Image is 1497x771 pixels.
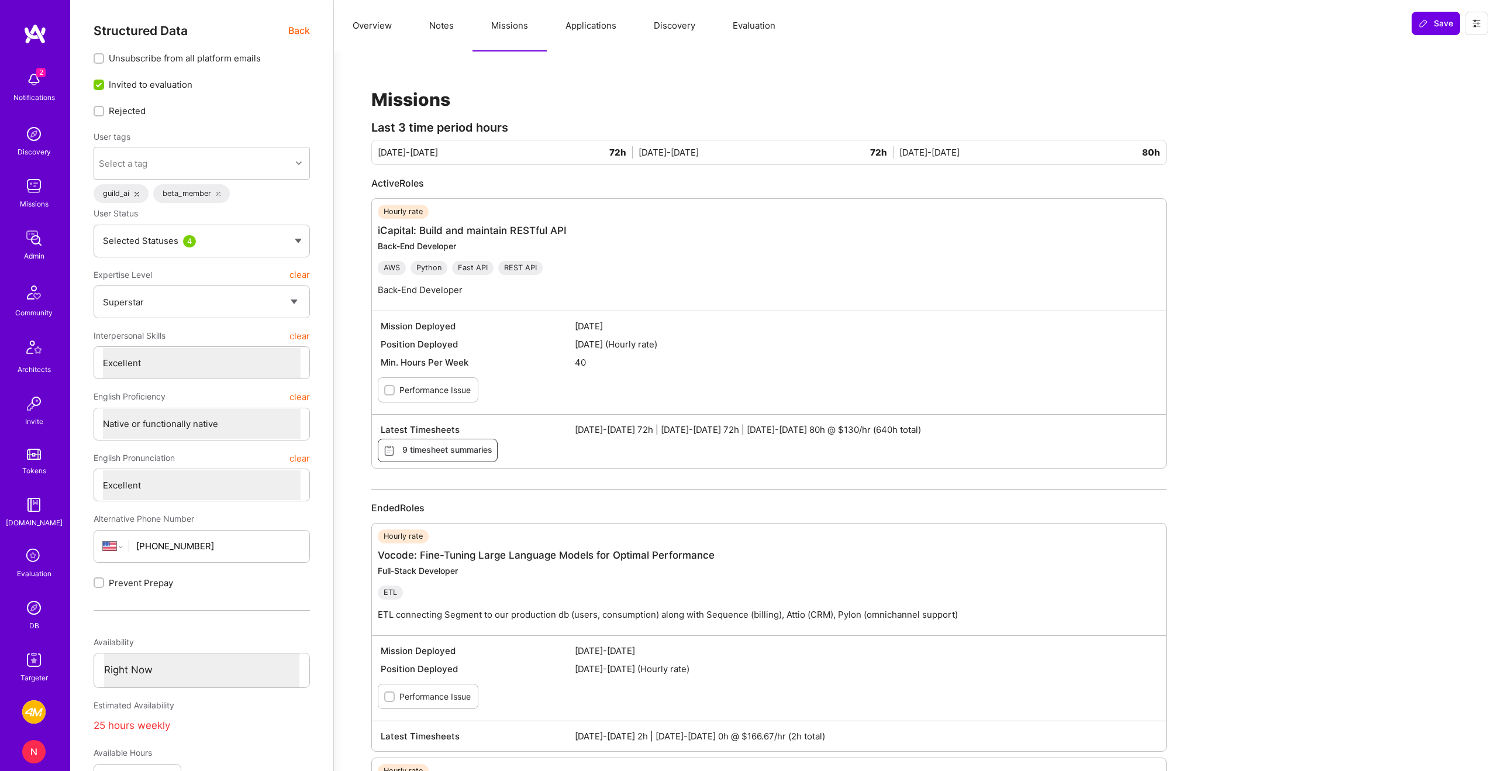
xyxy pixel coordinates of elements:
[383,444,492,457] span: 9 timesheet summaries
[134,192,139,197] i: icon Close
[109,52,261,64] span: Unsubscribe from all platform emails
[94,208,138,218] span: User Status
[289,448,310,469] button: clear
[23,23,47,44] img: logo
[22,596,46,619] img: Admin Search
[22,493,46,517] img: guide book
[23,545,45,567] i: icon SelectionTeam
[378,439,498,462] button: 9 timesheet summaries
[575,338,1157,350] span: [DATE] (Hourly rate)
[378,284,567,296] p: Back-End Developer
[378,225,567,236] a: iCapital: Build and maintain RESTful API
[378,146,639,159] div: [DATE]-[DATE]
[153,184,230,203] div: beta_member
[371,122,1167,134] div: Last 3 time period hours
[24,250,44,262] div: Admin
[289,325,310,346] button: clear
[136,531,301,561] input: +1 (000) 000-0000
[94,131,130,142] label: User tags
[381,424,575,436] span: Latest Timesheets
[20,278,48,307] img: Community
[109,105,146,117] span: Rejected
[20,672,48,684] div: Targeter
[381,663,575,675] span: Position Deployed
[381,645,575,657] span: Mission Deployed
[22,68,46,91] img: bell
[371,501,1167,514] div: Ended Roles
[18,146,51,158] div: Discovery
[22,226,46,250] img: admin teamwork
[27,449,41,460] img: tokens
[22,174,46,198] img: teamwork
[870,146,894,159] span: 72h
[383,445,395,457] i: icon Timesheets
[371,177,1167,190] div: Active Roles
[18,363,51,376] div: Architects
[575,356,1157,369] span: 40
[452,261,494,275] div: Fast API
[94,716,310,735] div: 25 hours weekly
[371,89,1167,110] h1: Missions
[378,586,403,600] div: ETL
[609,146,633,159] span: 72h
[22,740,46,763] div: N
[19,700,49,724] a: 4M Analytics: Web-based subsurface-mapping tool
[183,235,196,247] div: 4
[25,415,43,428] div: Invite
[381,356,575,369] span: Min. Hours Per Week
[378,608,958,621] p: ETL connecting Segment to our production db (users, consumption) along with Sequence (billing), A...
[296,160,302,166] i: icon Chevron
[99,157,147,170] div: Select a tag
[109,78,192,91] span: Invited to evaluation
[109,577,173,589] span: Prevent Prepay
[639,146,899,159] div: [DATE]-[DATE]
[19,740,49,763] a: N
[22,648,46,672] img: Skill Targeter
[289,264,310,285] button: clear
[22,700,46,724] img: 4M Analytics: Web-based subsurface-mapping tool
[381,338,575,350] span: Position Deployed
[216,192,221,197] i: icon Close
[94,514,194,524] span: Alternative Phone Number
[378,240,567,252] div: Back-End Developer
[13,91,55,104] div: Notifications
[94,264,152,285] span: Expertise Level
[94,448,175,469] span: English Pronunciation
[378,261,406,275] div: AWS
[378,549,715,561] a: Vocode: Fine-Tuning Large Language Models for Optimal Performance
[36,68,46,77] span: 2
[22,122,46,146] img: discovery
[94,632,310,653] div: Availability
[22,392,46,415] img: Invite
[103,235,178,246] span: Selected Statuses
[29,619,39,632] div: DB
[378,205,429,219] div: Hourly rate
[20,335,48,363] img: Architects
[15,307,53,319] div: Community
[289,386,310,407] button: clear
[399,690,471,703] label: Performance Issue
[899,146,1160,159] div: [DATE]-[DATE]
[94,325,165,346] span: Interpersonal Skills
[378,529,429,543] div: Hourly rate
[20,198,49,210] div: Missions
[575,645,1157,657] span: [DATE]-[DATE]
[295,239,302,243] img: caret
[381,320,575,332] span: Mission Deployed
[6,517,63,529] div: [DOMAIN_NAME]
[411,261,447,275] div: Python
[498,261,543,275] div: REST API
[17,567,51,580] div: Evaluation
[575,320,1157,332] span: [DATE]
[288,23,310,38] span: Back
[575,424,1157,436] span: [DATE]-[DATE] 72h | [DATE]-[DATE] 72h | [DATE]-[DATE] 80h @ $130/hr (640h total)
[575,730,1157,742] span: [DATE]-[DATE] 2h | [DATE]-[DATE] 0h @ $166.67/hr (2h total)
[94,184,149,203] div: guild_ai
[94,23,188,38] span: Structured Data
[378,565,958,576] div: Full-Stack Developer
[575,663,1157,675] span: [DATE]-[DATE] (Hourly rate)
[94,386,165,407] span: English Proficiency
[94,742,181,763] div: Available Hours
[22,464,46,477] div: Tokens
[1142,146,1160,159] span: 80h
